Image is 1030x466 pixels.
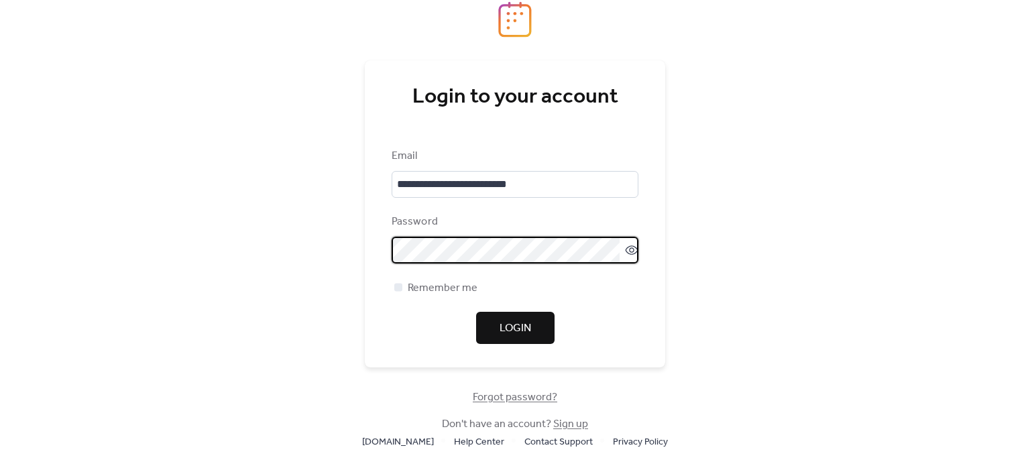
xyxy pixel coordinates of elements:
[500,321,531,337] span: Login
[392,148,636,164] div: Email
[408,280,477,296] span: Remember me
[498,1,532,38] img: logo
[473,394,557,401] a: Forgot password?
[553,414,588,434] a: Sign up
[613,433,668,450] a: Privacy Policy
[454,434,504,451] span: Help Center
[392,84,638,111] div: Login to your account
[613,434,668,451] span: Privacy Policy
[524,434,593,451] span: Contact Support
[524,433,593,450] a: Contact Support
[454,433,504,450] a: Help Center
[476,312,555,344] button: Login
[392,214,636,230] div: Password
[442,416,588,432] span: Don't have an account?
[362,433,434,450] a: [DOMAIN_NAME]
[473,390,557,406] span: Forgot password?
[362,434,434,451] span: [DOMAIN_NAME]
